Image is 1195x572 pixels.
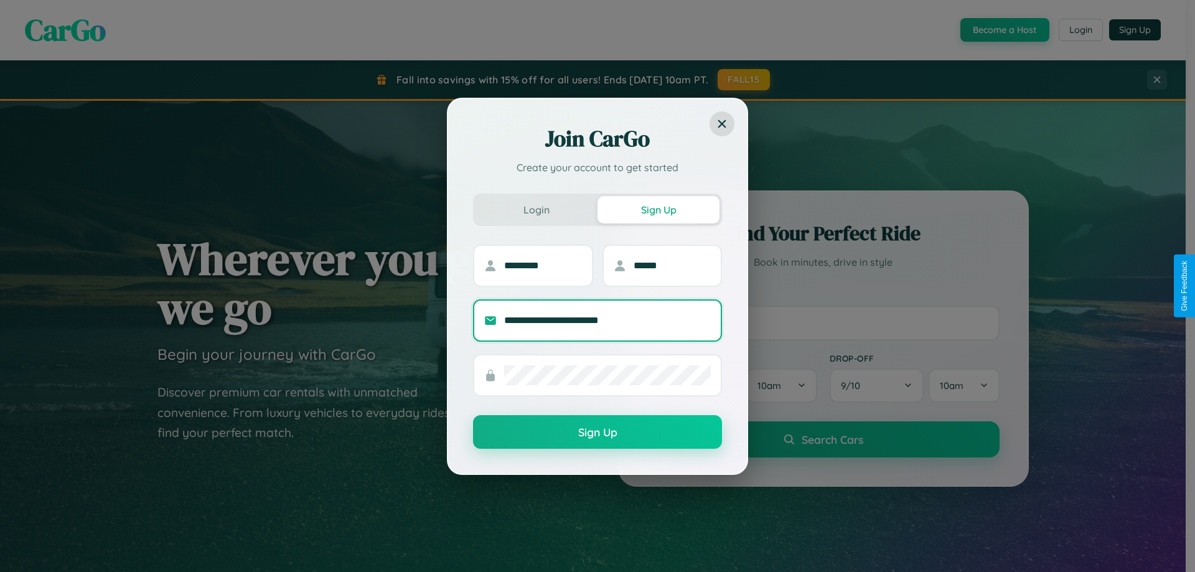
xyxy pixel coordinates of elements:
button: Login [476,196,597,223]
p: Create your account to get started [473,160,722,175]
button: Sign Up [473,415,722,449]
div: Give Feedback [1180,261,1189,311]
h2: Join CarGo [473,124,722,154]
button: Sign Up [597,196,719,223]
